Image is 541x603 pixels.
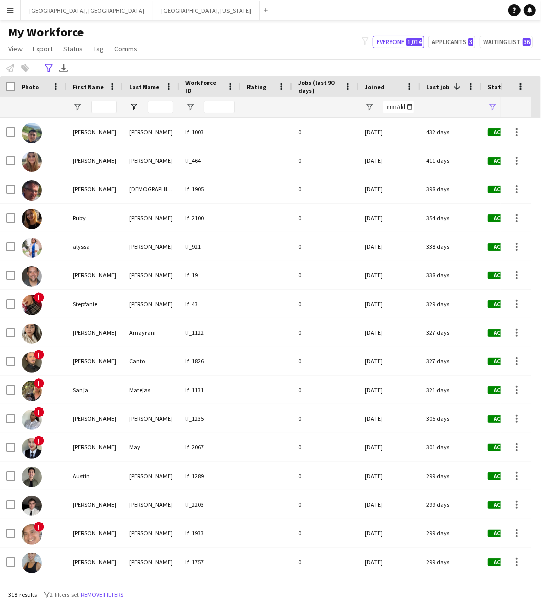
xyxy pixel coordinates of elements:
[67,519,123,547] div: [PERSON_NAME]
[67,404,123,433] div: [PERSON_NAME]
[22,438,42,459] img: Melissa May
[123,290,179,318] div: [PERSON_NAME]
[488,157,519,165] span: Active
[50,591,79,598] span: 2 filters set
[420,433,482,461] div: 301 days
[359,175,420,203] div: [DATE]
[420,376,482,404] div: 321 days
[22,524,42,545] img: Edmundo Legaspi
[43,62,55,74] app-action-btn: Advanced filters
[22,553,42,573] img: Stephanie Nguyen
[67,146,123,175] div: [PERSON_NAME]
[185,79,222,94] span: Workforce ID
[523,38,531,46] span: 36
[292,290,359,318] div: 0
[420,548,482,576] div: 299 days
[123,318,179,347] div: Amayrani
[22,123,42,143] img: Jose Salinas
[57,62,70,74] app-action-btn: Export XLSX
[488,329,519,337] span: Active
[420,290,482,318] div: 329 days
[365,102,374,112] button: Open Filter Menu
[22,324,42,344] img: Amayrani Blanco Amayrani
[110,42,141,55] a: Comms
[480,36,533,48] button: Waiting list36
[22,180,42,201] img: Frank J Bischop
[488,444,519,451] span: Active
[292,490,359,519] div: 0
[359,232,420,261] div: [DATE]
[247,83,266,91] span: Rating
[359,261,420,289] div: [DATE]
[89,42,108,55] a: Tag
[420,462,482,490] div: 299 days
[359,146,420,175] div: [DATE]
[292,347,359,375] div: 0
[359,118,420,146] div: [DATE]
[67,490,123,519] div: [PERSON_NAME]
[34,436,44,446] span: !
[67,376,123,404] div: Sanja
[33,44,53,53] span: Export
[488,243,519,251] span: Active
[292,261,359,289] div: 0
[22,496,42,516] img: David Samuels
[359,290,420,318] div: [DATE]
[4,42,27,55] a: View
[359,376,420,404] div: [DATE]
[488,415,519,423] span: Active
[179,490,241,519] div: lf_2203
[123,376,179,404] div: Matejas
[365,83,385,91] span: Joined
[114,44,137,53] span: Comms
[34,378,44,389] span: !
[179,376,241,404] div: lf_1131
[420,175,482,203] div: 398 days
[488,83,508,91] span: Status
[292,232,359,261] div: 0
[488,501,519,509] span: Active
[292,118,359,146] div: 0
[67,261,123,289] div: [PERSON_NAME]
[148,101,173,113] input: Last Name Filter Input
[406,38,422,46] span: 1,014
[420,404,482,433] div: 305 days
[359,404,420,433] div: [DATE]
[153,1,260,20] button: [GEOGRAPHIC_DATA], [US_STATE]
[123,490,179,519] div: [PERSON_NAME]
[22,352,42,373] img: Hernan Canto
[488,186,519,193] span: Active
[22,467,42,487] img: Austin Medina
[292,175,359,203] div: 0
[22,381,42,401] img: Sanja Matejas
[292,146,359,175] div: 0
[67,347,123,375] div: [PERSON_NAME]
[123,261,179,289] div: [PERSON_NAME]
[420,232,482,261] div: 338 days
[29,42,57,55] a: Export
[79,589,126,600] button: Remove filters
[420,347,482,375] div: 327 days
[67,204,123,232] div: Ruby
[123,118,179,146] div: [PERSON_NAME]
[292,376,359,404] div: 0
[34,350,44,360] span: !
[123,175,179,203] div: [DEMOGRAPHIC_DATA]
[420,318,482,347] div: 327 days
[179,347,241,375] div: lf_1826
[359,347,420,375] div: [DATE]
[179,318,241,347] div: lf_1122
[67,175,123,203] div: [PERSON_NAME]
[22,266,42,287] img: Michael Rosinsky
[123,404,179,433] div: [PERSON_NAME]
[34,522,44,532] span: !
[73,102,82,112] button: Open Filter Menu
[204,101,235,113] input: Workforce ID Filter Input
[179,462,241,490] div: lf_1289
[298,79,340,94] span: Jobs (last 90 days)
[123,347,179,375] div: Canto
[63,44,83,53] span: Status
[34,407,44,417] span: !
[123,204,179,232] div: [PERSON_NAME]
[179,232,241,261] div: lf_921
